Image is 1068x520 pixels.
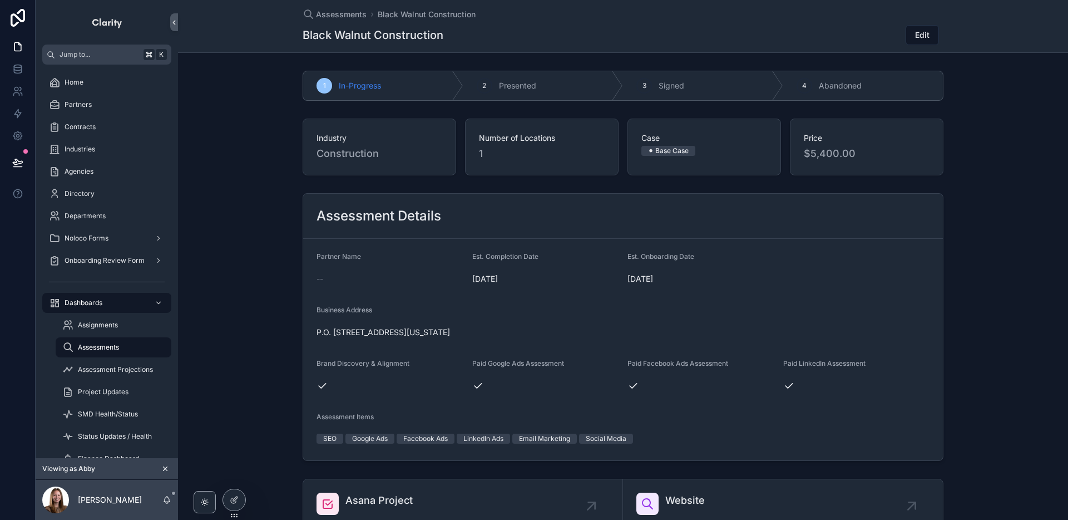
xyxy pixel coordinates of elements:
span: Signed [659,80,684,91]
span: 1 [323,81,326,90]
span: Dashboards [65,298,102,307]
span: Abandoned [819,80,862,91]
button: Jump to...K [42,45,171,65]
span: Industries [65,145,95,154]
span: 2 [482,81,486,90]
span: Finance Dashboard [78,454,139,463]
div: scrollable content [36,65,178,458]
span: Assessment Projections [78,365,153,374]
p: [PERSON_NAME] [78,494,142,506]
span: 3 [642,81,646,90]
span: Assessment Items [317,413,374,421]
a: Assessments [303,9,367,20]
a: Departments [42,206,171,226]
span: Number of Locations [479,133,605,144]
span: Assignments [78,321,118,330]
div: Email Marketing [519,434,570,444]
span: Home [65,78,83,87]
span: Onboarding Review Form [65,256,145,265]
a: Agencies [42,161,171,181]
span: Assessments [78,343,119,352]
a: Dashboards [42,293,171,313]
a: Industries [42,139,171,159]
span: Assessments [316,9,367,20]
a: Directory [42,184,171,204]
a: Assessment Projections [56,360,171,380]
span: Industry [317,133,442,144]
div: Facebook Ads [403,434,448,444]
a: Contracts [42,117,171,137]
span: Agencies [65,167,93,176]
span: Viewing as Abby [42,464,95,473]
span: Construction [317,146,442,161]
span: 1 [479,146,605,161]
a: Noloco Forms [42,228,171,248]
span: 4 [802,81,807,90]
a: Assignments [56,315,171,335]
span: P.O. [STREET_ADDRESS][US_STATE] [317,327,929,338]
span: Departments [65,212,106,220]
span: Est. Onboarding Date [627,252,694,261]
span: Price [804,133,929,144]
span: In-Progress [339,80,381,91]
span: Business Address [317,306,372,314]
a: Black Walnut Construction [378,9,476,20]
button: Edit [906,25,939,45]
div: Google Ads [352,434,388,444]
span: Partners [65,100,92,109]
a: Status Updates / Health [56,426,171,447]
span: Directory [65,189,95,198]
div: Social Media [586,434,626,444]
span: Partner Name [317,252,361,261]
a: Home [42,72,171,92]
span: SMD Health/Status [78,410,138,419]
div: ⚫ Base Case [648,146,689,156]
a: Project Updates [56,382,171,402]
span: Jump to... [60,50,139,59]
span: Brand Discovery & Alignment [317,359,409,367]
a: Onboarding Review Form [42,251,171,271]
span: $5,400.00 [804,146,929,161]
span: Noloco Forms [65,234,108,243]
span: Paid Facebook Ads Assessment [627,359,728,367]
h2: Assessment Details [317,207,441,225]
span: Paid Google Ads Assessment [472,359,564,367]
img: App logo [91,13,123,31]
span: Status Updates / Health [78,432,152,441]
span: Contracts [65,122,96,131]
span: K [157,50,166,59]
span: Project Updates [78,387,128,396]
a: Finance Dashboard [56,449,171,469]
span: Presented [499,80,536,91]
span: -- [317,273,323,284]
span: Case [641,133,767,144]
div: SEO [323,434,337,444]
span: [DATE] [472,273,619,284]
h1: Black Walnut Construction [303,27,443,43]
span: Paid LinkedIn Assessment [783,359,866,367]
a: Partners [42,95,171,115]
span: Edit [915,30,929,41]
a: Assessments [56,337,171,357]
span: [DATE] [627,273,774,284]
span: Asana Project [345,493,413,508]
span: Est. Completion Date [472,252,538,261]
div: LinkedIn Ads [463,434,503,444]
a: SMD Health/Status [56,404,171,424]
span: Website [665,493,705,508]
